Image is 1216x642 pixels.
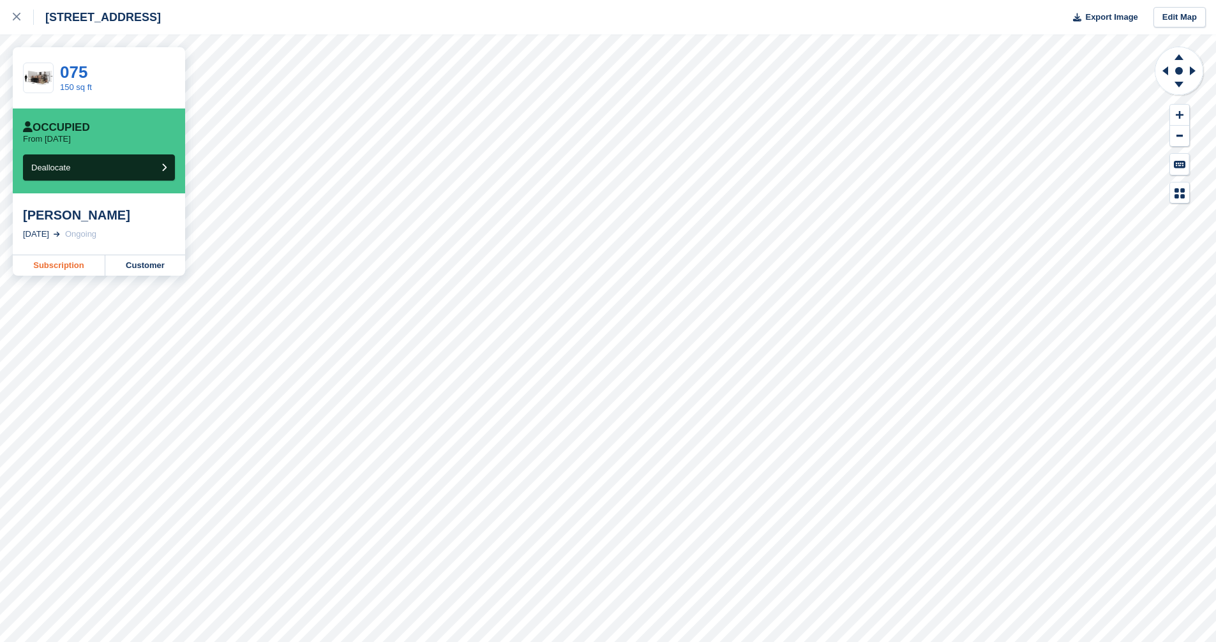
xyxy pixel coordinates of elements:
span: Export Image [1085,11,1137,24]
div: Occupied [23,121,90,134]
a: 075 [60,63,87,82]
img: arrow-right-light-icn-cde0832a797a2874e46488d9cf13f60e5c3a73dbe684e267c42b8395dfbc2abf.svg [54,232,60,237]
div: [DATE] [23,228,49,241]
div: [STREET_ADDRESS] [34,10,161,25]
button: Map Legend [1170,183,1189,204]
div: Ongoing [65,228,96,241]
button: Zoom In [1170,105,1189,126]
div: [PERSON_NAME] [23,207,175,223]
button: Keyboard Shortcuts [1170,154,1189,175]
a: Edit Map [1153,7,1206,28]
img: 150-sqft-unit.jpg [24,67,53,89]
button: Export Image [1065,7,1138,28]
a: Customer [105,255,185,276]
a: 150 sq ft [60,82,92,92]
button: Zoom Out [1170,126,1189,147]
span: Deallocate [31,163,70,172]
a: Subscription [13,255,105,276]
p: From [DATE] [23,134,71,144]
button: Deallocate [23,154,175,181]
